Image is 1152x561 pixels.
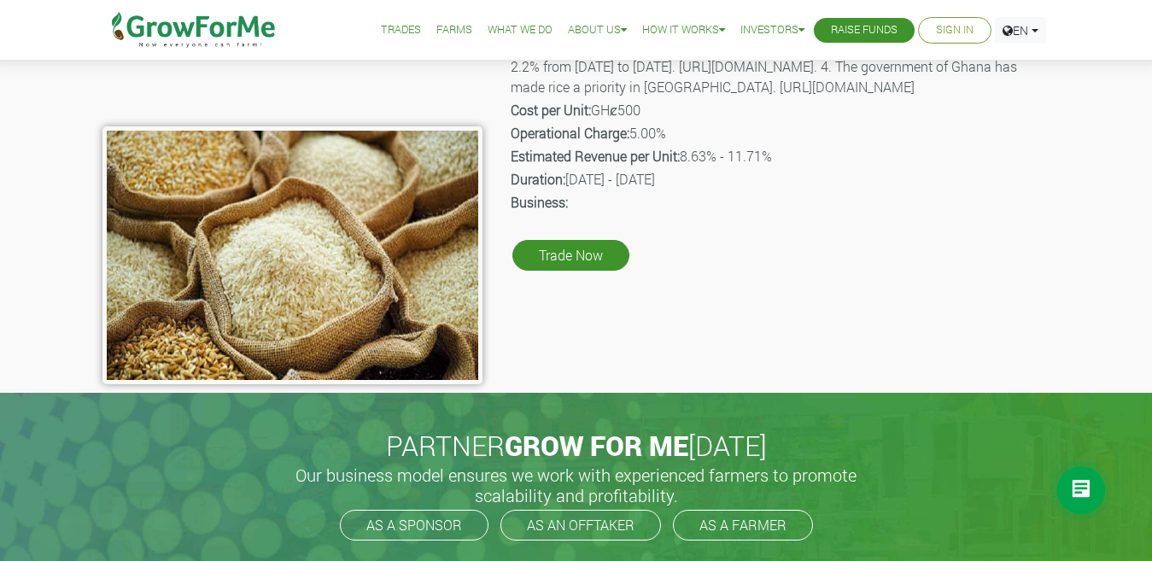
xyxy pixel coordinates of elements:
[673,510,813,541] a: AS A FARMER
[511,100,1048,120] p: GHȼ500
[278,465,875,505] h5: Our business model ensures we work with experienced farmers to promote scalability and profitabil...
[488,21,553,39] a: What We Do
[511,170,565,188] b: Duration:
[511,193,568,211] b: Business:
[505,427,688,464] span: GROW FOR ME
[831,21,898,39] a: Raise Funds
[340,510,488,541] a: AS A SPONSOR
[500,510,661,541] a: AS AN OFFTAKER
[436,21,472,39] a: Farms
[511,124,629,142] b: Operational Charge:
[511,169,1048,190] p: [DATE] - [DATE]
[102,126,482,384] img: growforme image
[568,21,627,39] a: About Us
[511,101,591,119] b: Cost per Unit:
[511,123,1048,143] p: 5.00%
[936,21,974,39] a: Sign In
[381,21,421,39] a: Trades
[642,21,725,39] a: How it Works
[995,17,1046,44] a: EN
[512,240,629,271] a: Trade Now
[511,147,680,165] b: Estimated Revenue per Unit:
[511,146,1048,167] p: 8.63% - 11.71%
[740,21,804,39] a: Investors
[109,430,1044,462] h2: PARTNER [DATE]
